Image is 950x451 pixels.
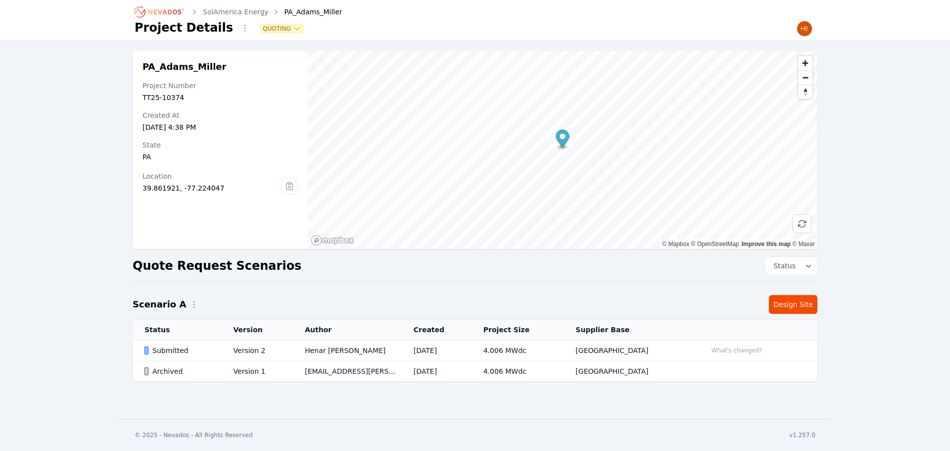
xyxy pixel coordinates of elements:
[144,346,217,355] div: Submitted
[293,320,402,340] th: Author
[402,340,472,361] td: [DATE]
[142,171,281,181] div: Location
[402,361,472,382] td: [DATE]
[133,320,222,340] th: Status
[203,7,269,17] a: SolAmerica Energy
[691,241,739,248] a: OpenStreetMap
[133,298,186,311] h2: Scenario A
[402,320,472,340] th: Created
[142,81,298,91] div: Project Number
[135,20,233,36] h1: Project Details
[798,71,812,85] span: Zoom out
[308,51,817,249] canvas: Map
[142,152,298,162] div: PA
[769,261,796,271] span: Status
[142,93,298,102] div: TT25-10374
[142,61,298,73] h2: PA_Adams_Miller
[798,56,812,70] button: Zoom in
[472,340,564,361] td: 4.006 MWdc
[472,361,564,382] td: 4.006 MWdc
[142,122,298,132] div: [DATE] 4:38 PM
[789,431,815,439] div: v1.257.0
[765,257,817,275] button: Status
[271,7,342,17] div: PA_Adams_Miller
[564,361,695,382] td: [GEOGRAPHIC_DATA]
[222,361,293,382] td: Version 1
[556,130,569,150] div: Map marker
[472,320,564,340] th: Project Size
[742,241,791,248] a: Improve this map
[797,21,812,37] img: Henar Luque
[564,340,695,361] td: [GEOGRAPHIC_DATA]
[133,258,301,274] h2: Quote Request Scenarios
[133,361,817,382] tr: ArchivedVersion 1[EMAIL_ADDRESS][PERSON_NAME][DOMAIN_NAME][DATE]4.006 MWdc[GEOGRAPHIC_DATA]
[293,340,402,361] td: Henar [PERSON_NAME]
[135,4,342,20] nav: Breadcrumb
[792,241,815,248] a: Maxar
[222,320,293,340] th: Version
[142,140,298,150] div: State
[142,183,281,193] div: 39.861921, -77.224047
[311,235,354,246] a: Mapbox homepage
[798,70,812,85] button: Zoom out
[144,366,217,376] div: Archived
[142,110,298,120] div: Created At
[135,431,253,439] div: © 2025 - Nevados - All Rights Reserved
[707,345,767,356] button: What's changed?
[564,320,695,340] th: Supplier Base
[769,295,817,314] a: Design Site
[133,340,817,361] tr: SubmittedVersion 2Henar [PERSON_NAME][DATE]4.006 MWdc[GEOGRAPHIC_DATA]What's changed?
[662,241,689,248] a: Mapbox
[293,361,402,382] td: [EMAIL_ADDRESS][PERSON_NAME][DOMAIN_NAME]
[798,85,812,99] button: Reset bearing to north
[222,340,293,361] td: Version 2
[261,25,303,33] button: Quoting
